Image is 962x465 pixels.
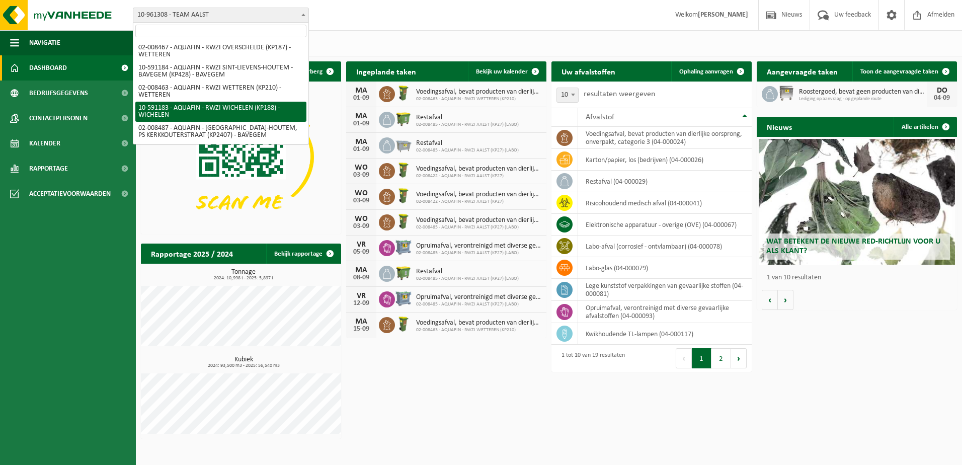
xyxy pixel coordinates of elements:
p: 1 van 10 resultaten [767,274,952,281]
img: WB-1100-GAL-GY-01 [778,85,795,102]
div: 12-09 [351,300,371,307]
img: WB-1100-HPE-GN-50 [395,110,412,127]
a: Bekijk uw kalender [468,61,545,82]
div: 05-09 [351,249,371,256]
li: 10-591183 - AQUAFIN - RWZI WICHELEN (KP188) - WICHELEN [135,102,306,122]
div: 15-09 [351,326,371,333]
div: 03-09 [351,223,371,230]
img: Download de VHEPlus App [141,82,341,232]
h2: Ingeplande taken [346,61,426,81]
div: DO [932,87,952,95]
span: Restafval [416,139,519,147]
img: WB-1100-HPE-GN-50 [395,264,412,281]
div: MA [351,112,371,120]
span: Ophaling aanvragen [679,68,733,75]
label: resultaten weergeven [584,90,655,98]
span: 02-008485 - AQUAFIN - RWZI AALST (KP27) (LABO) [416,301,541,307]
span: Acceptatievoorwaarden [29,181,111,206]
button: 1 [692,348,711,368]
li: 02-008463 - AQUAFIN - RWZI WETTEREN (KP210) - WETTEREN [135,82,306,102]
span: Contactpersonen [29,106,88,131]
div: WO [351,215,371,223]
span: 02-008485 - AQUAFIN - RWZI AALST (KP27) (LABO) [416,250,541,256]
h2: Uw afvalstoffen [551,61,625,81]
a: Bekijk rapportage [266,244,340,264]
span: 02-008422 - AQUAFIN - RWZI AALST (KP27) [416,199,541,205]
li: 02-008467 - AQUAFIN - RWZI OVERSCHELDE (KP187) - WETTEREN [135,41,306,61]
button: Vorige [762,290,778,310]
span: Kalender [29,131,60,156]
h3: Tonnage [146,269,341,281]
li: 10-591184 - AQUAFIN - RWZI SINT-LIEVENS-HOUTEM - BAVEGEM (KP428) - BAVEGEM [135,61,306,82]
td: elektronische apparatuur - overige (OVE) (04-000067) [578,214,752,236]
td: voedingsafval, bevat producten van dierlijke oorsprong, onverpakt, categorie 3 (04-000024) [578,127,752,149]
div: MA [351,87,371,95]
span: Opruimafval, verontreinigd met diverse gevaarlijke afvalstoffen [416,242,541,250]
span: Voedingsafval, bevat producten van dierlijke oorsprong, onverpakt, categorie 3 [416,319,541,327]
img: WB-0060-HPE-GN-50 [395,187,412,204]
td: labo-glas (04-000079) [578,257,752,279]
span: Dashboard [29,55,67,81]
div: MA [351,138,371,146]
img: WB-0060-HPE-GN-50 [395,162,412,179]
div: WO [351,189,371,197]
img: PB-AP-0800-MET-02-01 [395,239,412,256]
td: restafval (04-000029) [578,171,752,192]
span: 10 [557,88,578,102]
span: Voedingsafval, bevat producten van dierlijke oorsprong, onverpakt, categorie 3 [416,165,541,173]
span: 02-008463 - AQUAFIN - RWZI WETTEREN (KP210) [416,96,541,102]
h2: Aangevraagde taken [757,61,848,81]
div: 04-09 [932,95,952,102]
td: risicohoudend medisch afval (04-000041) [578,192,752,214]
span: Bekijk uw kalender [476,68,528,75]
span: 2024: 93,500 m3 - 2025: 56,540 m3 [146,363,341,368]
div: WO [351,164,371,172]
td: lege kunststof verpakkingen van gevaarlijke stoffen (04-000081) [578,279,752,301]
img: WB-0060-HPE-GN-50 [395,316,412,333]
button: Volgende [778,290,793,310]
img: PB-AP-0800-MET-02-01 [395,290,412,307]
span: Rapportage [29,156,68,181]
span: 10-961308 - TEAM AALST [133,8,308,22]
span: Opruimafval, verontreinigd met diverse gevaarlijke afvalstoffen [416,293,541,301]
h2: Nieuws [757,117,802,136]
div: 1 tot 10 van 19 resultaten [556,347,625,369]
span: 10-961308 - TEAM AALST [133,8,309,23]
img: WB-0060-HPE-GN-50 [395,85,412,102]
h3: Kubiek [146,356,341,368]
td: kwikhoudende TL-lampen (04-000117) [578,323,752,345]
strong: [PERSON_NAME] [698,11,748,19]
div: VR [351,241,371,249]
span: 10 [556,88,579,103]
div: 08-09 [351,274,371,281]
a: Toon de aangevraagde taken [852,61,956,82]
span: Verberg [300,68,323,75]
span: Afvalstof [586,113,614,121]
a: Alle artikelen [894,117,956,137]
span: Toon de aangevraagde taken [860,68,938,75]
span: Voedingsafval, bevat producten van dierlijke oorsprong, onverpakt, categorie 3 [416,216,541,224]
div: 03-09 [351,172,371,179]
button: Verberg [292,61,340,82]
span: Restafval [416,268,519,276]
span: Voedingsafval, bevat producten van dierlijke oorsprong, onverpakt, categorie 3 [416,191,541,199]
li: 02-008487 - AQUAFIN - [GEOGRAPHIC_DATA]-HOUTEM, PS KERKKOUTERSTRAAT (KP2407) - BAVEGEM [135,122,306,142]
span: Navigatie [29,30,60,55]
span: Lediging op aanvraag - op geplande route [799,96,927,102]
span: 02-008485 - AQUAFIN - RWZI AALST (KP27) (LABO) [416,122,519,128]
td: karton/papier, los (bedrijven) (04-000026) [578,149,752,171]
div: 01-09 [351,95,371,102]
button: Next [731,348,747,368]
td: labo-afval (corrosief - ontvlambaar) (04-000078) [578,236,752,257]
div: 01-09 [351,120,371,127]
span: Wat betekent de nieuwe RED-richtlijn voor u als klant? [766,238,940,255]
button: Previous [676,348,692,368]
span: 02-008485 - AQUAFIN - RWZI AALST (KP27) (LABO) [416,276,519,282]
td: opruimafval, verontreinigd met diverse gevaarlijke afvalstoffen (04-000093) [578,301,752,323]
div: MA [351,266,371,274]
span: Restafval [416,114,519,122]
span: Bedrijfsgegevens [29,81,88,106]
img: WB-0060-HPE-GN-50 [395,213,412,230]
span: Roostergoed, bevat geen producten van dierlijke oorsprong [799,88,927,96]
div: 03-09 [351,197,371,204]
